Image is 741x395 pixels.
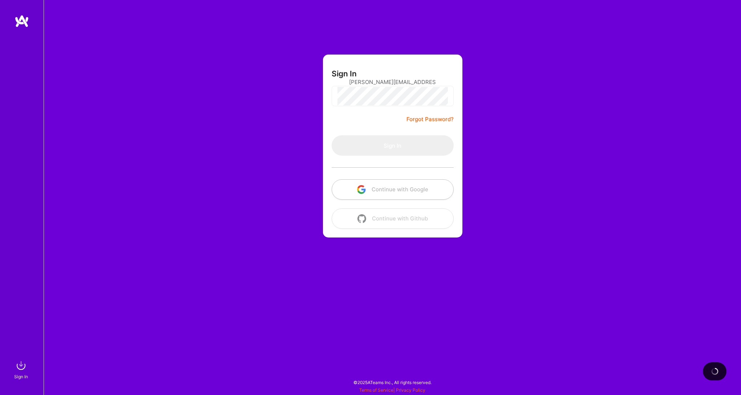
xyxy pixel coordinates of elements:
a: sign inSign In [15,358,28,380]
img: logo [15,15,29,28]
img: sign in [14,358,28,373]
button: Sign In [332,135,454,156]
img: icon [357,214,366,223]
h3: Sign In [332,69,357,78]
img: icon [357,185,366,194]
span: | [359,387,425,393]
a: Privacy Policy [396,387,425,393]
div: Sign In [14,373,28,380]
button: Continue with Github [332,208,454,229]
a: Forgot Password? [406,115,454,124]
input: Email... [349,73,436,91]
div: © 2025 ATeams Inc., All rights reserved. [44,373,741,391]
img: loading [711,368,718,375]
button: Continue with Google [332,179,454,200]
a: Terms of Service [359,387,393,393]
